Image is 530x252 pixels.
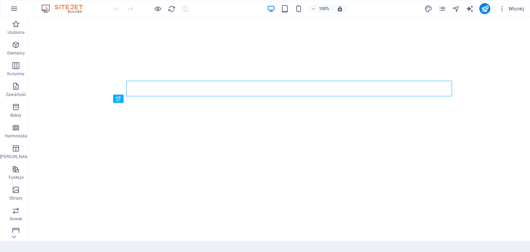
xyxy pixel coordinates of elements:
[7,71,24,77] p: Kolumny
[499,5,524,12] span: Więcej
[7,50,25,56] p: Elementy
[466,5,474,13] i: AI Writer
[154,4,162,13] button: Kliknij tutaj, aby wyjść z trybu podglądu i kontynuować edycję
[6,92,26,97] p: Zawartość
[438,5,446,13] i: Strony (Ctrl+Alt+S)
[8,30,24,35] p: Ulubione
[438,4,446,13] button: pages
[9,195,23,201] p: Obrazy
[308,4,333,13] button: 100%
[167,4,176,13] button: reload
[319,4,330,13] h6: 100%
[481,5,489,13] i: Opublikuj
[9,175,23,180] p: Funkcje
[479,3,490,14] button: publish
[424,4,432,13] button: design
[337,6,343,12] i: Po zmianie rozmiaru automatycznie dostosowuje poziom powiększenia do wybranego urządzenia.
[168,5,176,13] i: Przeładuj stronę
[424,5,432,13] i: Projekt (Ctrl+Alt+Y)
[452,5,460,13] i: Nawigator
[452,4,460,13] button: navigator
[10,113,22,118] p: Boksy
[10,216,22,222] p: Suwak
[40,4,91,13] img: Editor Logo
[496,3,527,14] button: Więcej
[5,133,27,139] p: Harmonijka
[465,4,474,13] button: text_generator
